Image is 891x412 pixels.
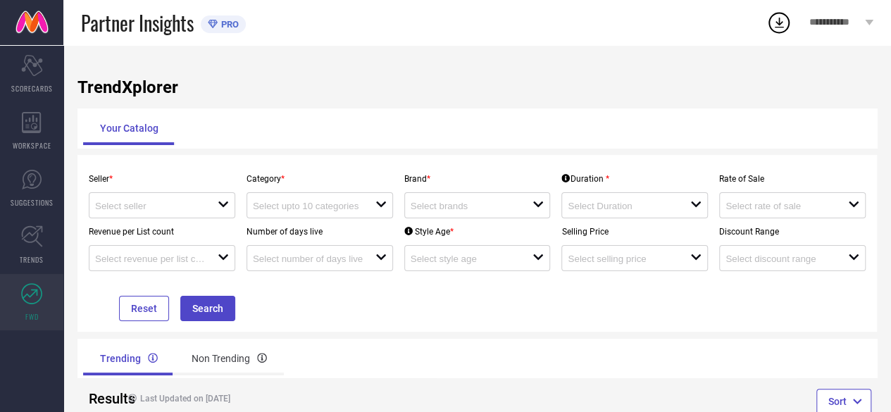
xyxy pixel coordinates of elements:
p: Brand [404,174,551,184]
p: Category [247,174,393,184]
input: Select revenue per list count [95,254,205,264]
span: FWD [25,311,39,322]
div: Your Catalog [83,111,175,145]
input: Select brands [411,201,521,211]
p: Number of days live [247,227,393,237]
div: Non Trending [175,342,284,375]
p: Revenue per List count [89,227,235,237]
span: Partner Insights [81,8,194,37]
p: Selling Price [561,227,708,237]
input: Select seller [95,201,205,211]
span: SCORECARDS [11,83,53,94]
span: WORKSPACE [13,140,51,151]
button: Search [180,296,235,321]
input: Select discount range [725,254,835,264]
input: Select Duration [568,201,678,211]
span: SUGGESTIONS [11,197,54,208]
h2: Results [89,390,110,407]
input: Select rate of sale [725,201,835,211]
div: Duration [561,174,609,184]
input: Select selling price [568,254,678,264]
div: Open download list [766,10,792,35]
input: Select number of days live [253,254,363,264]
h1: TrendXplorer [77,77,877,97]
span: TRENDS [20,254,44,265]
div: Style Age [404,227,454,237]
p: Rate of Sale [719,174,866,184]
div: Trending [83,342,175,375]
button: Reset [119,296,169,321]
input: Select upto 10 categories [253,201,363,211]
span: PRO [218,19,239,30]
h4: Last Updated on [DATE] [121,394,434,404]
input: Select style age [411,254,521,264]
p: Discount Range [719,227,866,237]
p: Seller [89,174,235,184]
